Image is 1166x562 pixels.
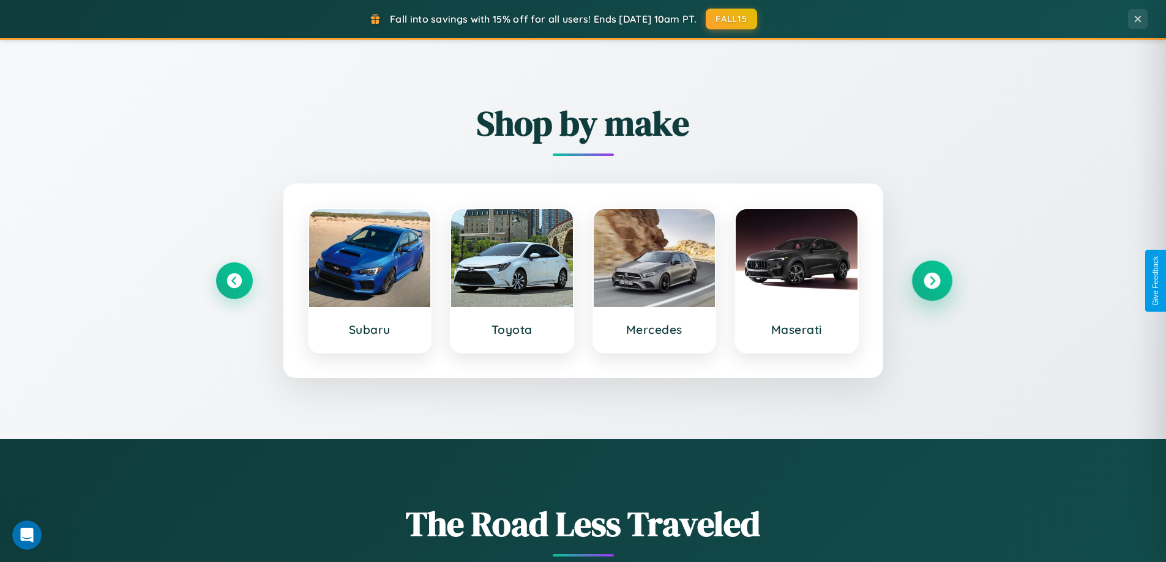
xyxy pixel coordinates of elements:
[12,520,42,550] iframe: Intercom live chat
[216,100,951,147] h2: Shop by make
[216,500,951,547] h1: The Road Less Traveled
[390,13,697,25] span: Fall into savings with 15% off for all users! Ends [DATE] 10am PT.
[1151,256,1160,306] div: Give Feedback
[706,9,757,29] button: FALL15
[463,322,561,337] h3: Toyota
[606,322,703,337] h3: Mercedes
[748,322,845,337] h3: Maserati
[321,322,419,337] h3: Subaru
